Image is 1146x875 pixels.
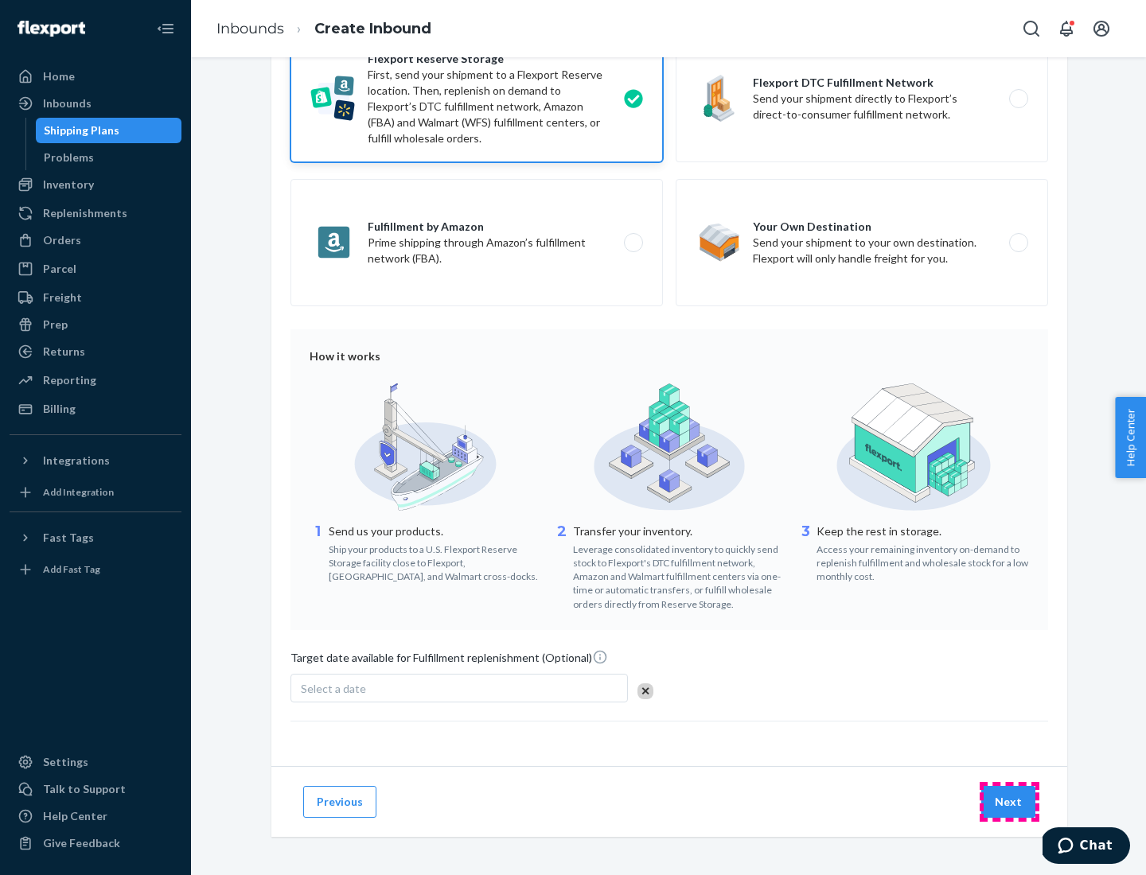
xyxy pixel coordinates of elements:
[10,91,181,116] a: Inbounds
[10,312,181,337] a: Prep
[43,562,100,576] div: Add Fast Tag
[10,200,181,226] a: Replenishments
[10,396,181,422] a: Billing
[10,557,181,582] a: Add Fast Tag
[43,401,76,417] div: Billing
[43,344,85,360] div: Returns
[43,95,92,111] div: Inbounds
[329,523,541,539] p: Send us your products.
[43,317,68,332] div: Prep
[43,530,94,546] div: Fast Tags
[36,145,182,170] a: Problems
[10,172,181,197] a: Inventory
[1015,13,1047,45] button: Open Search Box
[10,480,181,505] a: Add Integration
[10,525,181,550] button: Fast Tags
[10,749,181,775] a: Settings
[43,177,94,192] div: Inventory
[36,118,182,143] a: Shipping Plans
[303,786,376,818] button: Previous
[1043,827,1130,867] iframe: Opens a widget where you can chat to one of our agents
[10,776,181,802] button: Talk to Support
[44,150,94,165] div: Problems
[43,754,88,770] div: Settings
[43,372,96,388] div: Reporting
[290,649,608,672] span: Target date available for Fulfillment replenishment (Optional)
[573,539,785,611] div: Leverage consolidated inventory to quickly send stock to Flexport's DTC fulfillment network, Amaz...
[43,808,107,824] div: Help Center
[329,539,541,583] div: Ship your products to a U.S. Flexport Reserve Storage facility close to Flexport, [GEOGRAPHIC_DAT...
[10,367,181,393] a: Reporting
[43,835,120,851] div: Give Feedback
[797,522,813,583] div: 3
[10,227,181,253] a: Orders
[573,523,785,539] p: Transfer your inventory.
[44,122,119,138] div: Shipping Plans
[1115,397,1146,478] button: Help Center
[981,786,1035,818] button: Next
[314,20,431,37] a: Create Inbound
[18,21,85,37] img: Flexport logo
[10,64,181,89] a: Home
[817,523,1029,539] p: Keep the rest in storage.
[43,485,114,499] div: Add Integration
[43,68,75,84] div: Home
[1086,13,1117,45] button: Open account menu
[10,448,181,473] button: Integrations
[10,256,181,282] a: Parcel
[310,348,1029,364] div: How it works
[43,781,126,797] div: Talk to Support
[43,453,110,469] div: Integrations
[10,285,181,310] a: Freight
[43,232,81,248] div: Orders
[216,20,284,37] a: Inbounds
[817,539,1029,583] div: Access your remaining inventory on-demand to replenish fulfillment and wholesale stock for a low ...
[204,6,444,52] ol: breadcrumbs
[43,205,127,221] div: Replenishments
[1050,13,1082,45] button: Open notifications
[554,522,570,611] div: 2
[10,339,181,364] a: Returns
[301,682,366,695] span: Select a date
[150,13,181,45] button: Close Navigation
[43,261,76,277] div: Parcel
[43,290,82,305] div: Freight
[10,830,181,856] button: Give Feedback
[310,522,325,583] div: 1
[10,803,181,829] a: Help Center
